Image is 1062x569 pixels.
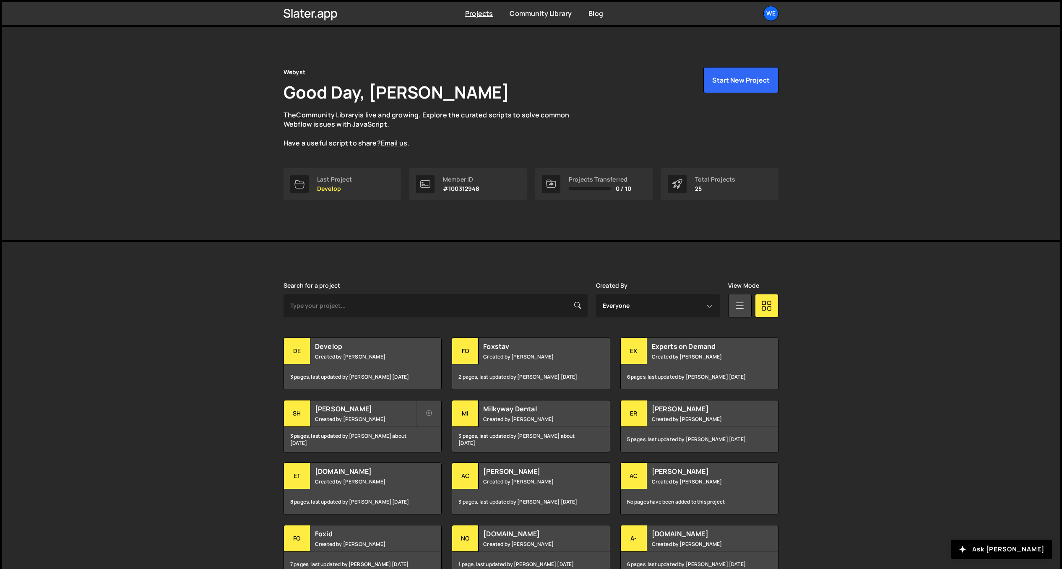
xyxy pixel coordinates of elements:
small: Created by [PERSON_NAME] [483,416,584,423]
h2: Foxstav [483,342,584,351]
label: Created By [596,282,628,289]
div: Projects Transferred [569,176,631,183]
div: 3 pages, last updated by [PERSON_NAME] [DATE] [452,489,609,514]
h2: Foxid [315,529,416,538]
small: Created by [PERSON_NAME] [483,540,584,548]
h2: [DOMAIN_NAME] [315,467,416,476]
small: Created by [PERSON_NAME] [652,478,753,485]
div: Sh [284,400,310,427]
div: 3 pages, last updated by [PERSON_NAME] [DATE] [284,364,441,390]
h2: [DOMAIN_NAME] [483,529,584,538]
a: Ac [PERSON_NAME] Created by [PERSON_NAME] 3 pages, last updated by [PERSON_NAME] [DATE] [452,462,610,515]
a: Community Library [510,9,572,18]
small: Created by [PERSON_NAME] [315,540,416,548]
div: Fo [452,338,479,364]
a: Email us [381,138,407,148]
div: Ac [452,463,479,489]
div: 8 pages, last updated by [PERSON_NAME] [DATE] [284,489,441,514]
input: Type your project... [284,294,588,317]
label: View Mode [728,282,759,289]
h2: Experts on Demand [652,342,753,351]
small: Created by [PERSON_NAME] [315,478,416,485]
div: no [452,525,479,552]
small: Created by [PERSON_NAME] [315,353,416,360]
div: Mi [452,400,479,427]
span: 0 / 10 [616,185,631,192]
p: The is live and growing. Explore the curated scripts to solve common Webflow issues with JavaScri... [284,110,586,148]
h1: Good Day, [PERSON_NAME] [284,81,509,104]
a: Blog [588,9,603,18]
a: Sh [PERSON_NAME] Created by [PERSON_NAME] 3 pages, last updated by [PERSON_NAME] about [DATE] [284,400,442,452]
a: et [DOMAIN_NAME] Created by [PERSON_NAME] 8 pages, last updated by [PERSON_NAME] [DATE] [284,462,442,515]
p: #100312948 [443,185,480,192]
div: Er [621,400,647,427]
h2: [DOMAIN_NAME] [652,529,753,538]
div: Webyst [284,67,305,77]
div: a- [621,525,647,552]
small: Created by [PERSON_NAME] [652,353,753,360]
a: Community Library [296,110,358,120]
small: Created by [PERSON_NAME] [483,353,584,360]
small: Created by [PERSON_NAME] [315,416,416,423]
label: Search for a project [284,282,340,289]
small: Created by [PERSON_NAME] [652,540,753,548]
a: Fo Foxstav Created by [PERSON_NAME] 2 pages, last updated by [PERSON_NAME] [DATE] [452,338,610,390]
small: Created by [PERSON_NAME] [652,416,753,423]
button: Ask [PERSON_NAME] [951,540,1052,559]
div: No pages have been added to this project [621,489,778,514]
a: Last Project Develop [284,168,401,200]
div: 2 pages, last updated by [PERSON_NAME] [DATE] [452,364,609,390]
a: Mi Milkyway Dental Created by [PERSON_NAME] 3 pages, last updated by [PERSON_NAME] about [DATE] [452,400,610,452]
small: Created by [PERSON_NAME] [483,478,584,485]
div: 3 pages, last updated by [PERSON_NAME] about [DATE] [452,427,609,452]
div: 5 pages, last updated by [PERSON_NAME] [DATE] [621,427,778,452]
div: Ac [621,463,647,489]
div: De [284,338,310,364]
h2: [PERSON_NAME] [315,404,416,413]
p: Develop [317,185,352,192]
div: Last Project [317,176,352,183]
h2: [PERSON_NAME] [652,467,753,476]
a: Ac [PERSON_NAME] Created by [PERSON_NAME] No pages have been added to this project [620,462,778,515]
h2: Milkyway Dental [483,404,584,413]
div: 3 pages, last updated by [PERSON_NAME] about [DATE] [284,427,441,452]
div: Fo [284,525,310,552]
a: Projects [465,9,493,18]
h2: [PERSON_NAME] [652,404,753,413]
a: We [763,6,778,21]
a: Er [PERSON_NAME] Created by [PERSON_NAME] 5 pages, last updated by [PERSON_NAME] [DATE] [620,400,778,452]
h2: Develop [315,342,416,351]
div: et [284,463,310,489]
div: 6 pages, last updated by [PERSON_NAME] [DATE] [621,364,778,390]
a: Ex Experts on Demand Created by [PERSON_NAME] 6 pages, last updated by [PERSON_NAME] [DATE] [620,338,778,390]
div: Member ID [443,176,480,183]
div: Total Projects [695,176,735,183]
p: 25 [695,185,735,192]
button: Start New Project [703,67,778,93]
h2: [PERSON_NAME] [483,467,584,476]
a: De Develop Created by [PERSON_NAME] 3 pages, last updated by [PERSON_NAME] [DATE] [284,338,442,390]
div: Ex [621,338,647,364]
